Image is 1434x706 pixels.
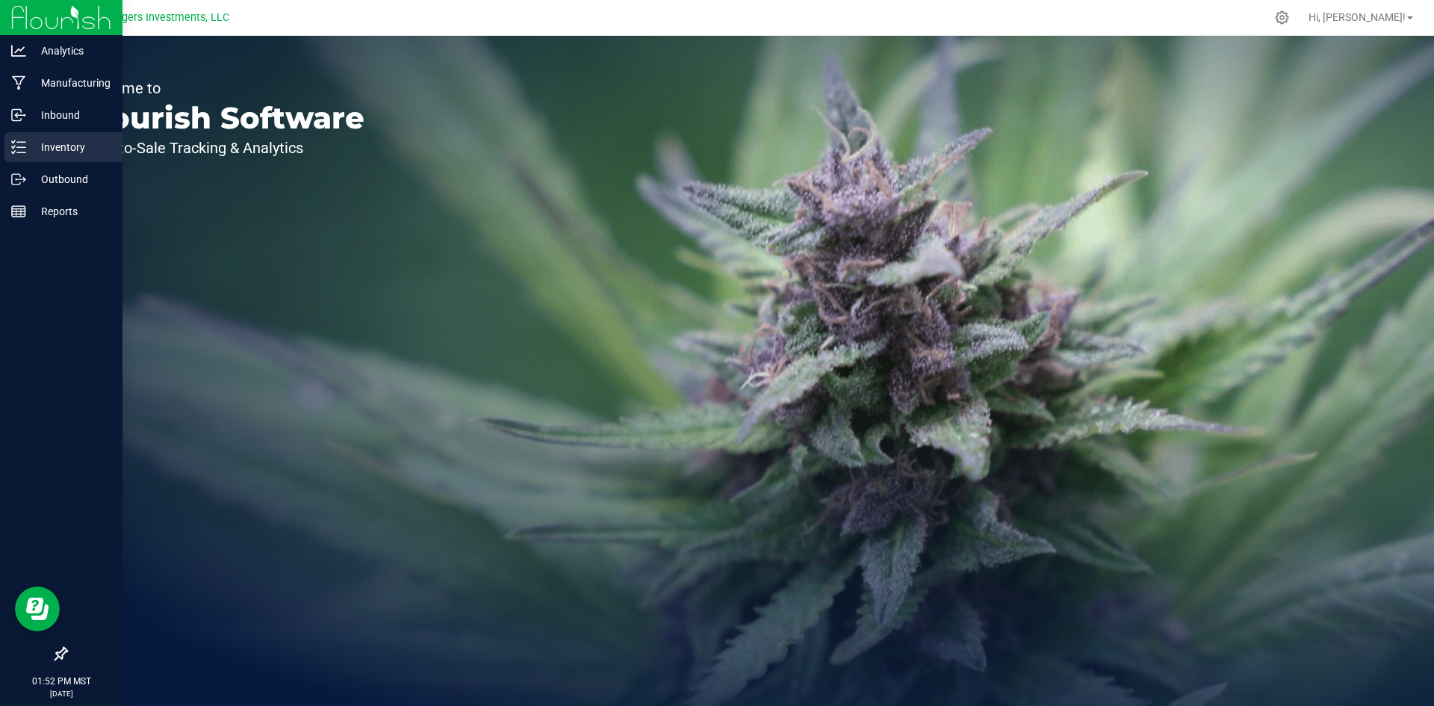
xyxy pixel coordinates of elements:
[26,106,116,124] p: Inbound
[26,138,116,156] p: Inventory
[11,204,26,219] inline-svg: Reports
[26,202,116,220] p: Reports
[15,586,60,631] iframe: Resource center
[11,43,26,58] inline-svg: Analytics
[7,675,116,688] p: 01:52 PM MST
[75,11,229,24] span: Life Changers Investments, LLC
[26,170,116,188] p: Outbound
[11,108,26,123] inline-svg: Inbound
[11,75,26,90] inline-svg: Manufacturing
[1309,11,1406,23] span: Hi, [PERSON_NAME]!
[81,81,364,96] p: Welcome to
[7,688,116,699] p: [DATE]
[11,140,26,155] inline-svg: Inventory
[81,103,364,133] p: Flourish Software
[26,74,116,92] p: Manufacturing
[1273,10,1291,25] div: Manage settings
[11,172,26,187] inline-svg: Outbound
[26,42,116,60] p: Analytics
[81,140,364,155] p: Seed-to-Sale Tracking & Analytics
